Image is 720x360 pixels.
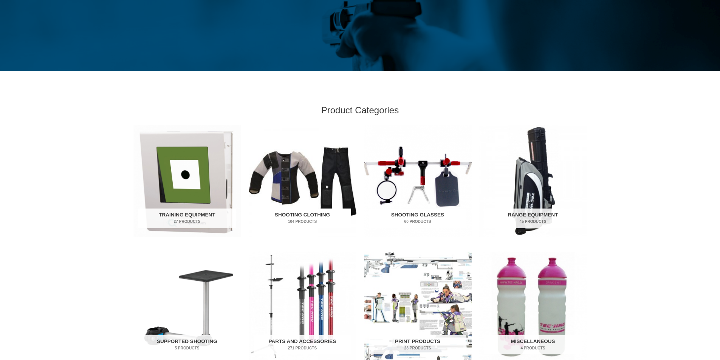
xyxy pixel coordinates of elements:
mark: 27 Products [138,219,236,224]
a: Visit product category Range Equipment [479,125,587,237]
h2: Supported Shooting [138,335,236,355]
a: Visit product category Training Equipment [133,125,241,237]
h2: Parts and Accessories [254,335,351,355]
mark: 104 Products [254,219,351,224]
mark: 23 Products [369,345,466,351]
img: Training Equipment [133,125,241,237]
mark: 45 Products [484,219,582,224]
img: Shooting Clothing [249,125,356,237]
mark: 271 Products [254,345,351,351]
img: Shooting Glasses [364,125,472,237]
a: Visit product category Shooting Clothing [249,125,356,237]
img: Range Equipment [479,125,587,237]
h2: Product Categories [133,104,587,116]
h2: Range Equipment [484,209,582,228]
mark: 4 Products [484,345,582,351]
mark: 60 Products [369,219,466,224]
h2: Shooting Clothing [254,209,351,228]
a: Visit product category Shooting Glasses [364,125,472,237]
h2: Training Equipment [138,209,236,228]
h2: Miscellaneous [484,335,582,355]
h2: Shooting Glasses [369,209,466,228]
h2: Print Products [369,335,466,355]
mark: 5 Products [138,345,236,351]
